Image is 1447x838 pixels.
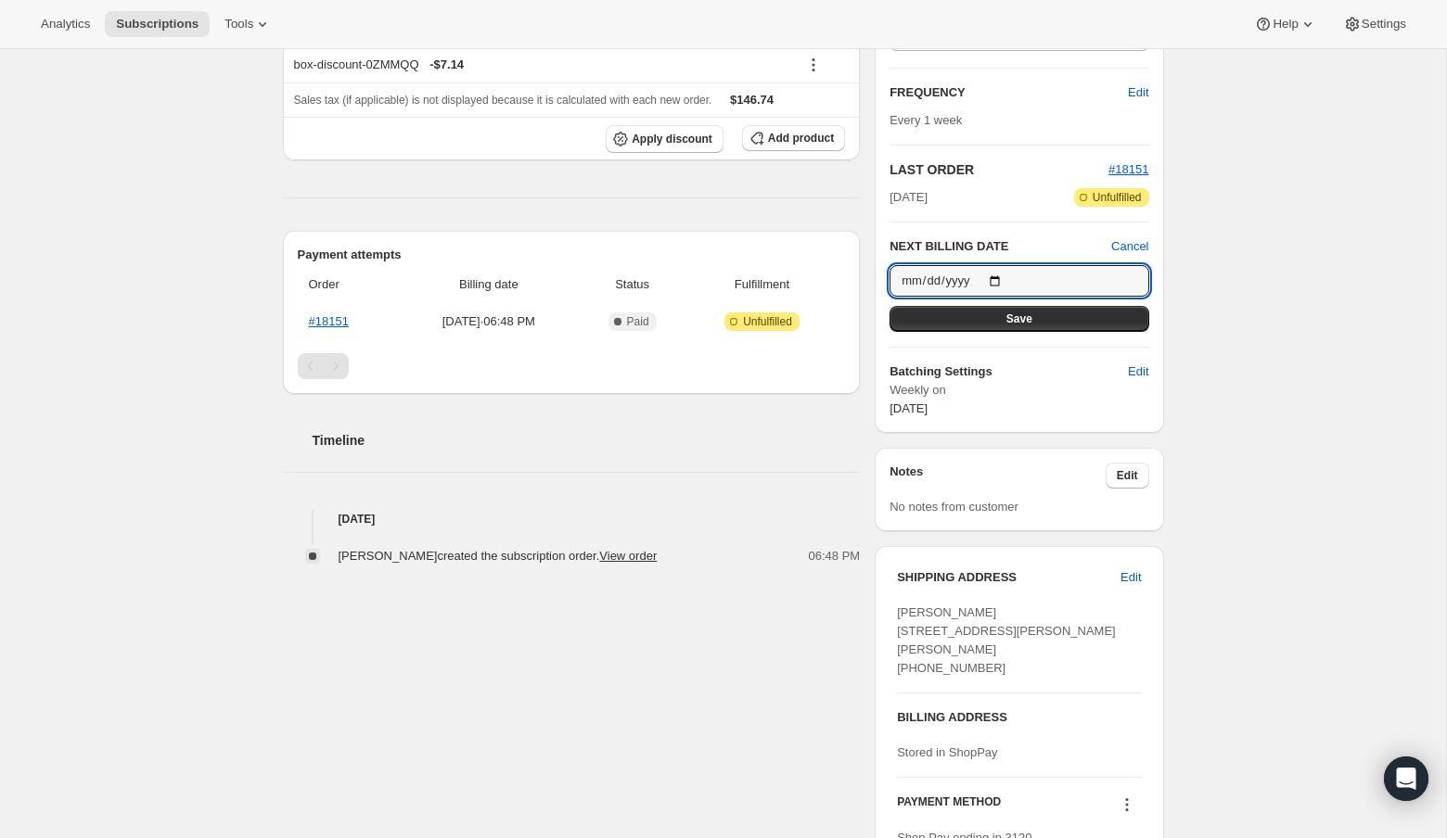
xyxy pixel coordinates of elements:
span: Unfulfilled [1093,190,1142,205]
span: Every 1 week [890,113,962,127]
span: Apply discount [632,132,712,146]
span: No notes from customer [890,500,1018,514]
button: #18151 [1108,160,1148,179]
a: #18151 [1108,162,1148,176]
span: Help [1273,17,1298,32]
a: View order [599,549,657,563]
button: Settings [1332,11,1417,37]
span: Edit [1128,362,1148,381]
span: [PERSON_NAME] [STREET_ADDRESS][PERSON_NAME][PERSON_NAME] [PHONE_NUMBER] [897,605,1116,675]
h3: SHIPPING ADDRESS [897,568,1120,587]
span: Fulfillment [690,275,834,294]
button: Add product [742,125,845,151]
button: Analytics [30,11,101,37]
button: Help [1243,11,1327,37]
nav: Pagination [298,353,846,379]
span: Stored in ShopPay [897,745,997,759]
h2: Timeline [313,431,861,450]
span: Sales tax (if applicable) is not displayed because it is calculated with each new order. [294,94,712,107]
h3: BILLING ADDRESS [897,708,1141,727]
button: Save [890,306,1148,332]
span: Analytics [41,17,90,32]
button: Edit [1109,563,1152,592]
h2: LAST ORDER [890,160,1108,179]
h2: NEXT BILLING DATE [890,237,1111,256]
h4: [DATE] [283,510,861,528]
span: Status [585,275,678,294]
span: Unfulfilled [743,314,792,329]
span: $146.74 [730,93,774,107]
span: Edit [1128,83,1148,102]
span: [DATE] [890,188,928,207]
h3: PAYMENT METHOD [897,794,1001,819]
span: [DATE] [890,401,928,415]
span: Edit [1120,568,1141,587]
button: Edit [1117,357,1159,387]
a: #18151 [309,314,349,328]
span: 06:48 PM [809,547,861,565]
span: Subscriptions [116,17,198,32]
span: Tools [224,17,253,32]
h2: Payment attempts [298,246,846,264]
button: Tools [213,11,283,37]
span: Settings [1362,17,1406,32]
button: Edit [1117,78,1159,108]
span: - $7.14 [429,56,464,74]
button: Apply discount [606,125,723,153]
span: Billing date [403,275,574,294]
div: box-discount-0ZMMQQ [294,56,788,74]
span: Weekly on [890,381,1148,400]
span: Save [1006,311,1032,326]
h3: Notes [890,463,1106,489]
button: Edit [1106,463,1149,489]
span: Edit [1117,468,1138,483]
div: Open Intercom Messenger [1384,756,1428,801]
span: Paid [627,314,649,329]
th: Order [298,264,398,305]
span: Add product [768,131,834,146]
button: Cancel [1111,237,1148,256]
h2: FREQUENCY [890,83,1128,102]
h6: Batching Settings [890,362,1128,381]
span: [PERSON_NAME] created the subscription order. [339,549,658,563]
span: [DATE] · 06:48 PM [403,312,574,331]
button: Subscriptions [105,11,210,37]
